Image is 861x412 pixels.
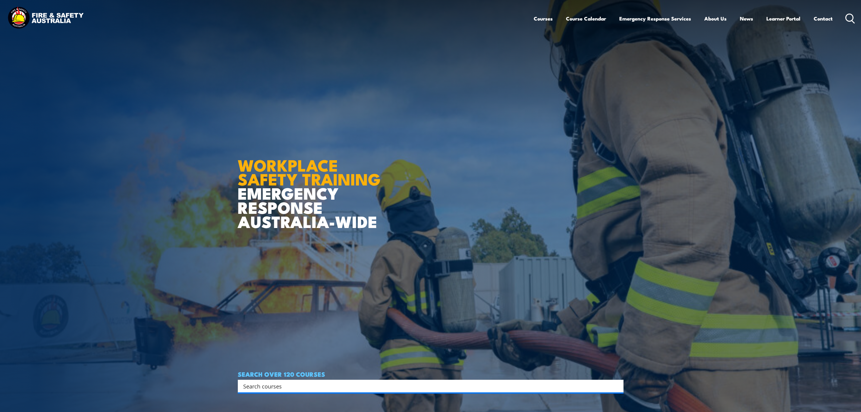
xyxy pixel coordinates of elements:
[766,11,800,27] a: Learner Portal
[238,152,381,191] strong: WORKPLACE SAFETY TRAINING
[613,382,621,390] button: Search magnifier button
[244,382,611,390] form: Search form
[238,143,385,228] h1: EMERGENCY RESPONSE AUSTRALIA-WIDE
[566,11,606,27] a: Course Calendar
[704,11,727,27] a: About Us
[619,11,691,27] a: Emergency Response Services
[243,382,610,391] input: Search input
[238,371,624,377] h4: SEARCH OVER 120 COURSES
[740,11,753,27] a: News
[814,11,833,27] a: Contact
[534,11,553,27] a: Courses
